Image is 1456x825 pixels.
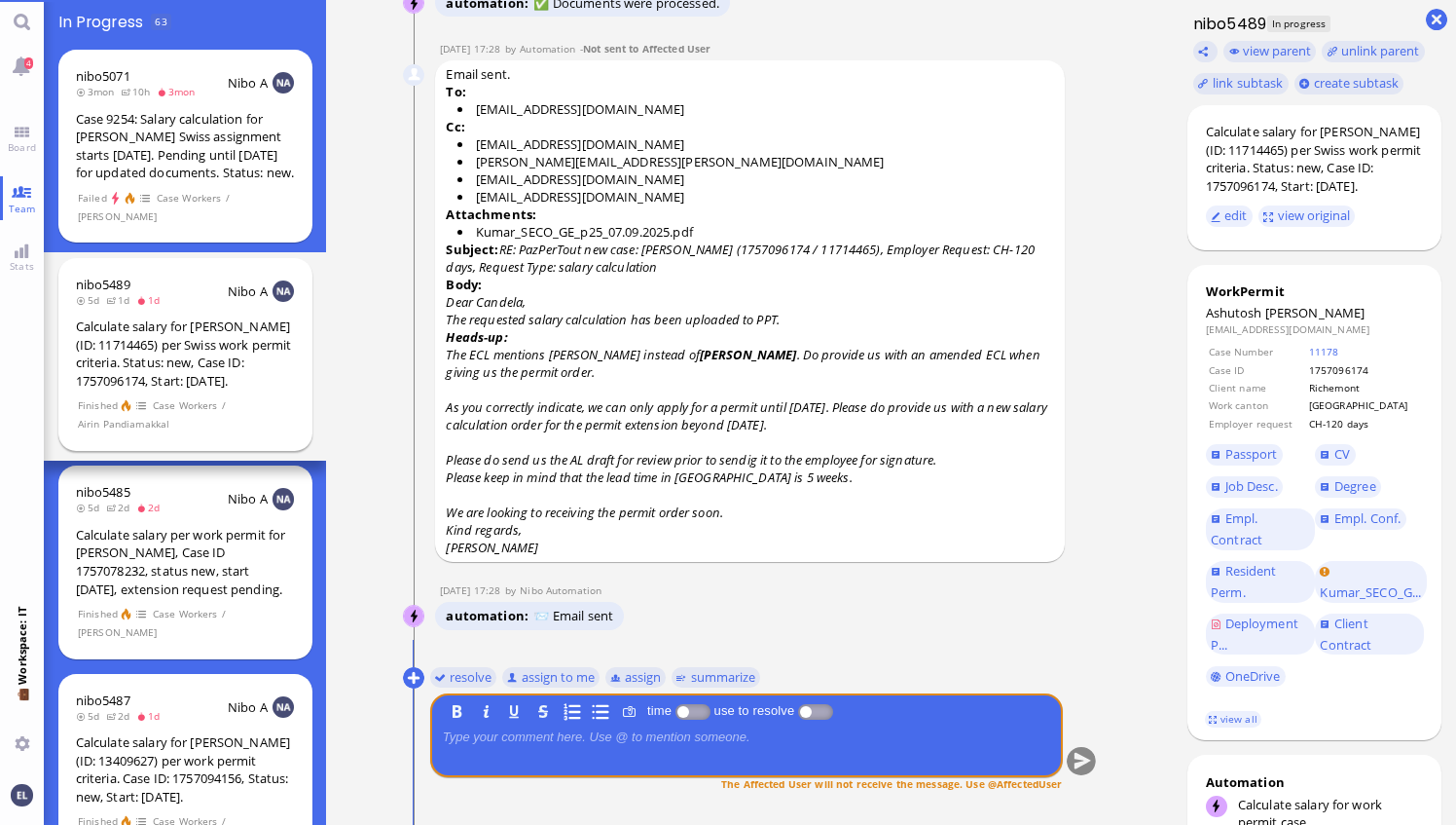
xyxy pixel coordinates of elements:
span: 2d [106,501,136,514]
strong: Body: [446,276,482,293]
img: You [11,784,32,806]
span: Ashutosh [1206,304,1262,321]
span: Email sent. [446,65,1053,556]
span: 2d [106,709,136,723]
span: automation@nibo.ai [520,583,601,597]
span: by [505,583,521,597]
span: Kumar_SECO_G... [1320,583,1421,601]
span: nibo5487 [76,692,130,709]
td: Richemont [1308,380,1422,395]
span: Empl. Conf. [1334,509,1401,527]
img: NA [273,696,294,718]
td: 1757096174 [1308,362,1422,378]
span: 4 [24,57,33,69]
div: WorkPermit [1206,282,1425,300]
p-inputswitch: Log time spent [675,703,710,718]
span: / [225,190,231,206]
button: B [447,700,468,722]
span: Case Workers [152,397,218,414]
span: 💼 Workspace: IT [15,685,29,729]
span: In progress [58,11,150,33]
span: / [221,397,227,414]
div: Calculate salary for [PERSON_NAME] (ID: 11714465) per Swiss work permit criteria. Status: new, Ca... [76,318,295,390]
span: Empl. Contract [1211,509,1262,548]
button: summarize [672,666,761,688]
span: 📨 Email sent [533,607,613,624]
div: Calculate salary per work permit for [PERSON_NAME], Case ID 1757078232, status new, start [DATE],... [76,526,295,598]
a: 11178 [1309,345,1339,358]
label: use to resolve [710,703,798,718]
button: Copy ticket nibo5489 link to clipboard [1193,41,1219,62]
span: Job Desc. [1225,477,1278,495]
span: 10h [121,85,157,98]
span: Stats [5,259,39,273]
span: The Affected User will not receive the message. Use @AffectedUser [721,776,1062,790]
span: Finished [77,606,118,622]
td: Case ID [1208,362,1306,378]
span: - [580,42,710,56]
div: Automation [1206,773,1425,791]
i: RE: PazPerTout new case: [PERSON_NAME] (1757096174 / 11714465), Employer Request: CH-120 days, Re... [446,241,1035,276]
span: Board [3,140,41,154]
a: nibo5485 [76,483,130,501]
a: Empl. Conf. [1315,508,1406,530]
a: Degree [1315,476,1381,498]
span: [PERSON_NAME] [1265,304,1365,321]
button: view original [1258,206,1356,227]
span: Team [4,202,41,215]
strong: Heads-up: [446,328,507,346]
span: 5d [76,293,106,307]
li: Kumar_SECO_GE_p25_07.09.2025.pdf [457,223,1054,241]
span: Nibo A [228,74,268,92]
strong: To: [446,83,465,100]
span: automation [446,607,533,624]
span: [DATE] 17:28 [440,583,505,597]
span: Nibo A [228,282,268,300]
a: Deployment P... [1206,614,1315,656]
span: Resident Perm. [1211,562,1277,601]
td: [GEOGRAPHIC_DATA] [1308,397,1422,413]
span: 5d [76,501,106,514]
li: [EMAIL_ADDRESS][DOMAIN_NAME] [457,188,1054,206]
span: Airin Pandiamakkal [77,416,170,432]
span: 1d [136,709,166,723]
button: view parent [1223,41,1317,62]
p: Dear Candela, [446,293,1053,311]
a: nibo5489 [76,276,130,293]
td: Case Number [1208,344,1306,359]
img: Nibo Automation [404,606,425,627]
img: Automation [403,64,424,86]
button: resolve [430,666,497,688]
span: 3mon [157,85,201,98]
span: 1d [106,293,136,307]
p: Kind regards, [PERSON_NAME] [446,521,1053,556]
a: Client Contract [1315,614,1424,656]
strong: [PERSON_NAME] [700,346,797,363]
strong: Subject: [446,241,498,258]
a: Passport [1206,444,1284,466]
a: OneDrive [1206,666,1287,688]
img: NA [273,72,294,94]
span: Degree [1334,477,1376,495]
a: nibo5071 [76,67,130,85]
td: Client name [1208,380,1306,395]
task-group-action-menu: link subtask [1193,73,1289,94]
span: Passport [1225,445,1278,463]
span: Case Workers [152,606,218,622]
td: CH-120 days [1308,416,1422,431]
li: [EMAIL_ADDRESS][DOMAIN_NAME] [457,100,1054,118]
span: Failed [77,190,107,206]
li: [EMAIL_ADDRESS][DOMAIN_NAME] [457,135,1054,153]
span: by [505,42,521,56]
a: view all [1205,711,1261,728]
span: / [221,606,227,622]
span: Case Workers [156,190,222,206]
button: unlink parent [1322,41,1425,62]
td: Employer request [1208,416,1306,431]
button: I [475,700,496,722]
span: 63 [155,15,166,28]
td: Work canton [1208,397,1306,413]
